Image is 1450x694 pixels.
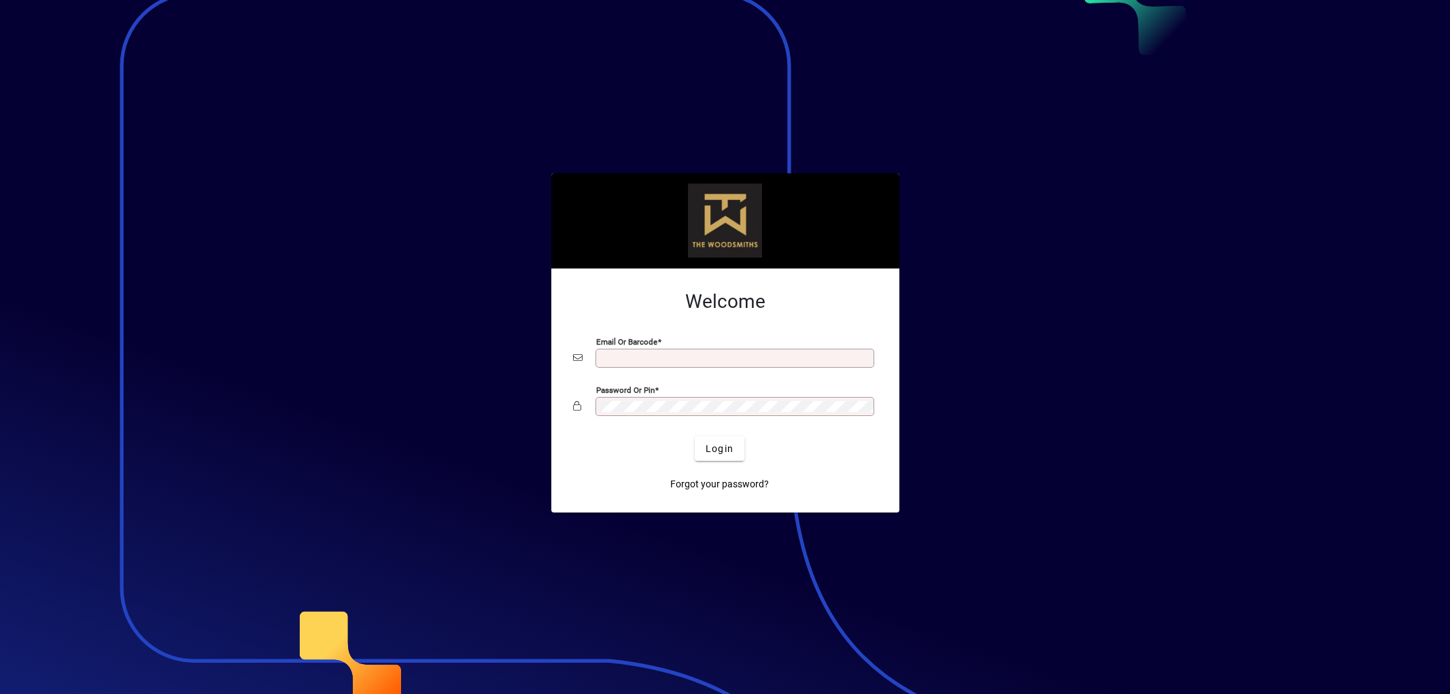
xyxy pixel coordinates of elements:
button: Login [695,436,744,461]
h2: Welcome [573,290,878,313]
mat-label: Password or Pin [596,385,655,395]
span: Forgot your password? [670,477,769,491]
span: Login [706,442,733,456]
mat-label: Email or Barcode [596,337,657,347]
a: Forgot your password? [665,472,774,496]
